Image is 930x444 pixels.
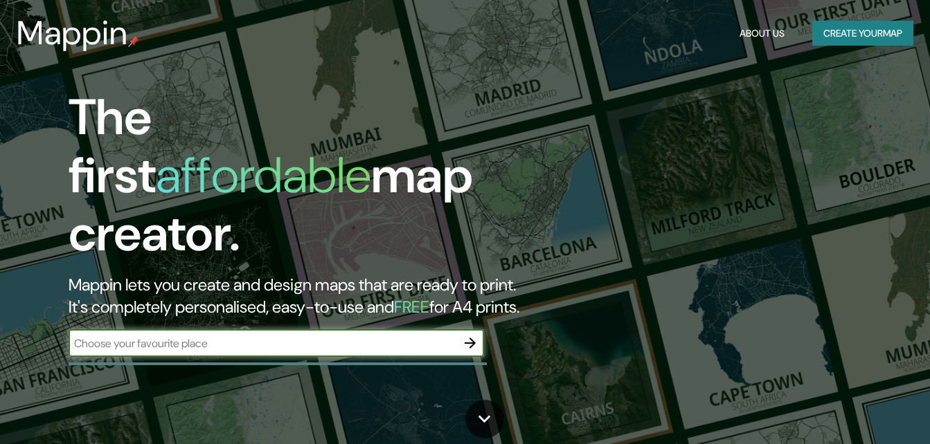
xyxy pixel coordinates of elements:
[156,143,371,207] h1: affordable
[394,296,429,317] h5: FREE
[17,14,128,53] h3: Mappin
[128,36,139,47] img: mappin-pin
[812,21,913,46] button: Create yourmap
[69,89,534,274] h1: The first map creator.
[69,274,534,318] h2: Mappin lets you create and design maps that are ready to print. It's completely personalised, eas...
[734,21,790,46] button: About Us
[69,335,456,351] input: Choose your favourite place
